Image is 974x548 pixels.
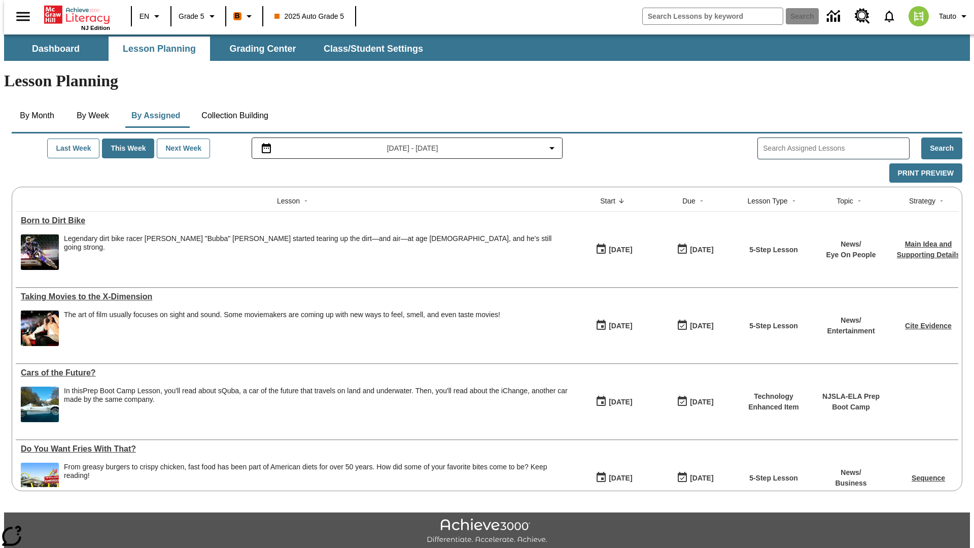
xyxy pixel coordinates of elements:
[12,104,62,128] button: By Month
[912,474,945,482] a: Sequence
[546,142,558,154] svg: Collapse Date Range Filter
[747,196,787,206] div: Lesson Type
[44,4,110,31] div: Home
[64,387,568,422] span: In this Prep Boot Camp Lesson, you'll read about sQuba, a car of the future that travels on land ...
[157,139,210,158] button: Next Week
[235,10,240,22] span: B
[690,396,713,408] div: [DATE]
[921,138,962,159] button: Search
[615,195,628,207] button: Sort
[609,244,632,256] div: [DATE]
[109,37,210,61] button: Lesson Planning
[673,392,717,412] button: 08/01/26: Last day the lesson can be accessed
[21,463,59,498] img: One of the first McDonald's stores, with the iconic red sign and golden arches.
[827,315,875,326] p: News /
[212,37,314,61] button: Grading Center
[81,25,110,31] span: NJ Edition
[64,311,500,346] div: The art of film usually focuses on sight and sound. Some moviemakers are coming up with new ways ...
[853,195,865,207] button: Sort
[123,104,188,128] button: By Assigned
[889,163,962,183] button: Print Preview
[21,368,568,378] div: Cars of the Future?
[690,472,713,485] div: [DATE]
[909,196,935,206] div: Strategy
[690,320,713,332] div: [DATE]
[902,3,935,29] button: Select a new avatar
[21,292,568,301] div: Taking Movies to the X-Dimension
[64,234,568,270] div: Legendary dirt bike racer James "Bubba" Stewart started tearing up the dirt—and air—at age 4, and...
[876,3,902,29] a: Notifications
[682,196,695,206] div: Due
[592,316,636,335] button: 08/20/25: First time the lesson was available
[64,387,568,403] testabrev: Prep Boot Camp Lesson, you'll read about sQuba, a car of the future that travels on land and unde...
[316,37,431,61] button: Class/Student Settings
[64,387,568,404] div: In this
[175,7,222,25] button: Grade: Grade 5, Select a grade
[64,463,568,498] div: From greasy burgers to crispy chicken, fast food has been part of American diets for over 50 year...
[749,245,798,255] p: 5-Step Lesson
[821,3,849,30] a: Data Center
[47,139,99,158] button: Last Week
[135,7,167,25] button: Language: EN, Select a language
[592,392,636,412] button: 08/20/25: First time the lesson was available
[905,322,952,330] a: Cite Evidence
[897,240,960,259] a: Main Idea and Supporting Details
[21,387,59,422] img: High-tech automobile treading water.
[64,311,500,319] p: The art of film usually focuses on sight and sound. Some moviemakers are coming up with new ways ...
[939,11,956,22] span: Tauto
[179,11,204,22] span: Grade 5
[274,11,344,22] span: 2025 Auto Grade 5
[935,195,948,207] button: Sort
[5,37,107,61] button: Dashboard
[849,3,876,30] a: Resource Center, Will open in new tab
[609,396,632,408] div: [DATE]
[300,195,312,207] button: Sort
[427,519,547,544] img: Achieve3000 Differentiate Accelerate Achieve
[592,468,636,488] button: 08/19/25: First time the lesson was available
[67,104,118,128] button: By Week
[749,321,798,331] p: 5-Step Lesson
[277,196,300,206] div: Lesson
[643,8,783,24] input: search field
[102,139,154,158] button: This Week
[837,196,853,206] div: Topic
[609,472,632,485] div: [DATE]
[673,316,717,335] button: 08/24/25: Last day the lesson can be accessed
[8,2,38,31] button: Open side menu
[64,234,568,252] div: Legendary dirt bike racer [PERSON_NAME] "Bubba" [PERSON_NAME] started tearing up the dirt—and air...
[193,104,276,128] button: Collection Building
[600,196,615,206] div: Start
[690,244,713,256] div: [DATE]
[4,72,970,90] h1: Lesson Planning
[140,11,149,22] span: EN
[256,142,559,154] button: Select the date range menu item
[21,216,568,225] div: Born to Dirt Bike
[229,7,259,25] button: Boost Class color is orange. Change class color
[21,292,568,301] a: Taking Movies to the X-Dimension, Lessons
[749,473,798,484] p: 5-Step Lesson
[817,391,885,413] p: NJSLA-ELA Prep Boot Camp
[387,143,438,154] span: [DATE] - [DATE]
[21,444,568,454] a: Do You Want Fries With That?, Lessons
[609,320,632,332] div: [DATE]
[909,6,929,26] img: avatar image
[695,195,708,207] button: Sort
[835,478,866,489] p: Business
[673,468,717,488] button: 08/19/25: Last day the lesson can be accessed
[21,311,59,346] img: Panel in front of the seats sprays water mist to the happy audience at a 4DX-equipped theater.
[21,444,568,454] div: Do You Want Fries With That?
[935,7,974,25] button: Profile/Settings
[673,240,717,259] button: 08/20/25: Last day the lesson can be accessed
[44,5,110,25] a: Home
[741,391,807,413] p: Technology Enhanced Item
[64,463,568,480] div: From greasy burgers to crispy chicken, fast food has been part of American diets for over 50 year...
[826,239,876,250] p: News /
[21,216,568,225] a: Born to Dirt Bike, Lessons
[763,141,909,156] input: Search Assigned Lessons
[826,250,876,260] p: Eye On People
[788,195,800,207] button: Sort
[827,326,875,336] p: Entertainment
